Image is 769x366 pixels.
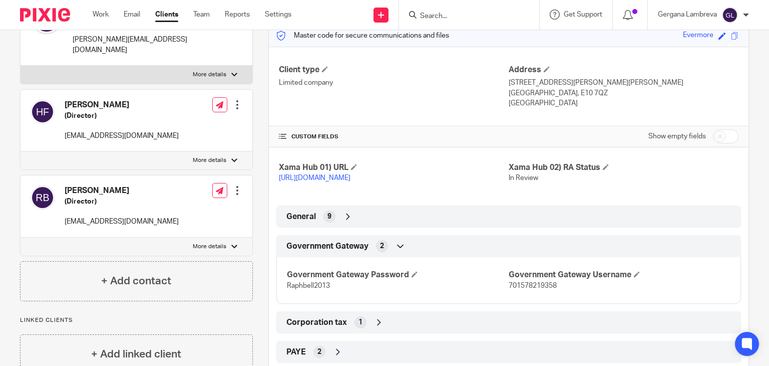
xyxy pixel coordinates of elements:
[327,212,331,222] span: 9
[279,65,509,75] h4: Client type
[286,241,368,252] span: Government Gateway
[193,71,226,79] p: More details
[683,30,713,42] div: Evermore
[193,243,226,251] p: More details
[193,10,210,20] a: Team
[65,131,179,141] p: [EMAIL_ADDRESS][DOMAIN_NAME]
[509,162,738,173] h4: Xama Hub 02) RA Status
[358,317,362,327] span: 1
[286,212,316,222] span: General
[279,174,350,181] a: [URL][DOMAIN_NAME]
[20,8,70,22] img: Pixie
[65,111,179,121] h5: (Director)
[91,346,181,362] h4: + Add linked client
[101,273,171,289] h4: + Add contact
[276,31,449,41] p: Master code for secure communications and files
[380,241,384,251] span: 2
[265,10,291,20] a: Settings
[287,270,509,280] h4: Government Gateway Password
[287,282,330,289] span: Raphbell2013
[225,10,250,20] a: Reports
[658,10,717,20] p: Gergana Lambreva
[509,282,557,289] span: 701578219358
[155,10,178,20] a: Clients
[93,10,109,20] a: Work
[509,65,738,75] h4: Address
[564,11,602,18] span: Get Support
[648,131,706,141] label: Show empty fields
[65,197,179,207] h5: (Director)
[509,174,538,181] span: In Review
[509,78,738,88] p: [STREET_ADDRESS][PERSON_NAME][PERSON_NAME]
[509,98,738,108] p: [GEOGRAPHIC_DATA]
[509,88,738,98] p: [GEOGRAPHIC_DATA], E10 7QZ
[279,162,509,173] h4: Xama Hub 01) URL
[31,186,55,210] img: svg%3E
[279,133,509,141] h4: CUSTOM FIELDS
[286,317,347,328] span: Corporation tax
[419,12,509,21] input: Search
[286,347,306,357] span: PAYE
[279,78,509,88] p: Limited company
[73,35,216,55] p: [PERSON_NAME][EMAIL_ADDRESS][DOMAIN_NAME]
[509,270,730,280] h4: Government Gateway Username
[65,100,179,110] h4: [PERSON_NAME]
[124,10,140,20] a: Email
[20,316,253,324] p: Linked clients
[65,217,179,227] p: [EMAIL_ADDRESS][DOMAIN_NAME]
[317,347,321,357] span: 2
[193,156,226,164] p: More details
[31,100,55,124] img: svg%3E
[65,186,179,196] h4: [PERSON_NAME]
[722,7,738,23] img: svg%3E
